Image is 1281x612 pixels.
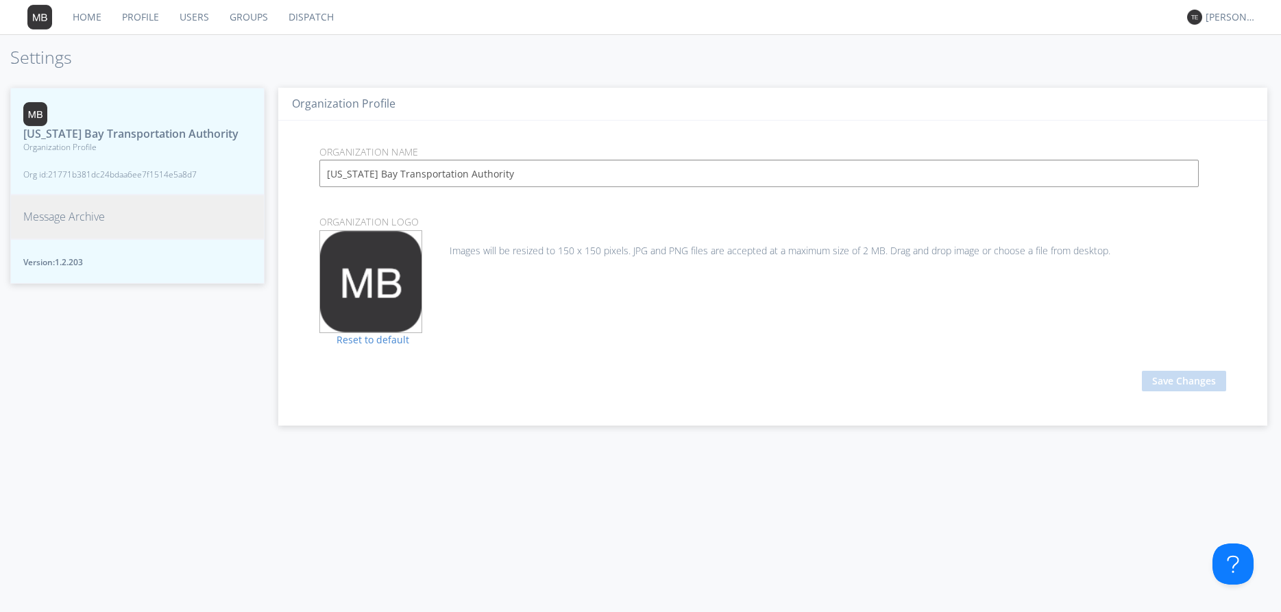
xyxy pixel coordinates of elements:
[27,5,52,29] img: 373638.png
[10,239,265,284] button: Version:1.2.203
[23,126,239,142] span: [US_STATE] Bay Transportation Authority
[1212,543,1254,585] iframe: Toggle Customer Support
[23,102,47,126] img: 373638.png
[1142,371,1226,391] button: Save Changes
[23,256,252,268] span: Version: 1.2.203
[309,145,1236,160] p: Organization Name
[23,169,239,180] span: Org id: 21771b381dc24bdaa6ee7f1514e5a8d7
[1187,10,1202,25] img: 373638.png
[320,231,422,332] img: 373638.png
[319,230,1226,258] div: Images will be resized to 150 x 150 pixels. JPG and PNG files are accepted at a maximum size of 2...
[292,98,1254,110] h3: Organization Profile
[23,209,105,225] span: Message Archive
[23,141,239,153] span: Organization Profile
[319,160,1199,187] input: Enter Organization Name
[10,195,265,239] button: Message Archive
[309,215,1236,230] p: Organization Logo
[10,88,265,195] button: [US_STATE] Bay Transportation AuthorityOrganization ProfileOrg id:21771b381dc24bdaa6ee7f1514e5a8d7
[319,333,409,346] a: Reset to default
[1206,10,1257,24] div: [PERSON_NAME]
